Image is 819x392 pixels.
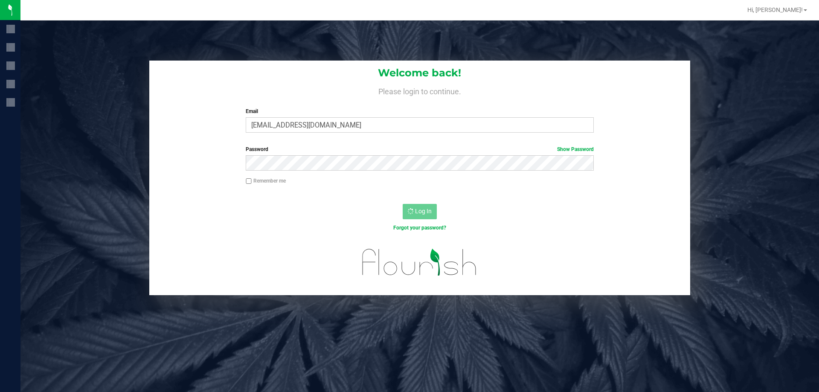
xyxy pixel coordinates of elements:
[557,146,594,152] a: Show Password
[149,67,690,78] h1: Welcome back!
[246,177,286,185] label: Remember me
[246,146,268,152] span: Password
[393,225,446,231] a: Forgot your password?
[149,85,690,96] h4: Please login to continue.
[415,208,432,215] span: Log In
[403,204,437,219] button: Log In
[352,241,487,284] img: flourish_logo.svg
[747,6,803,13] span: Hi, [PERSON_NAME]!
[246,107,593,115] label: Email
[246,178,252,184] input: Remember me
